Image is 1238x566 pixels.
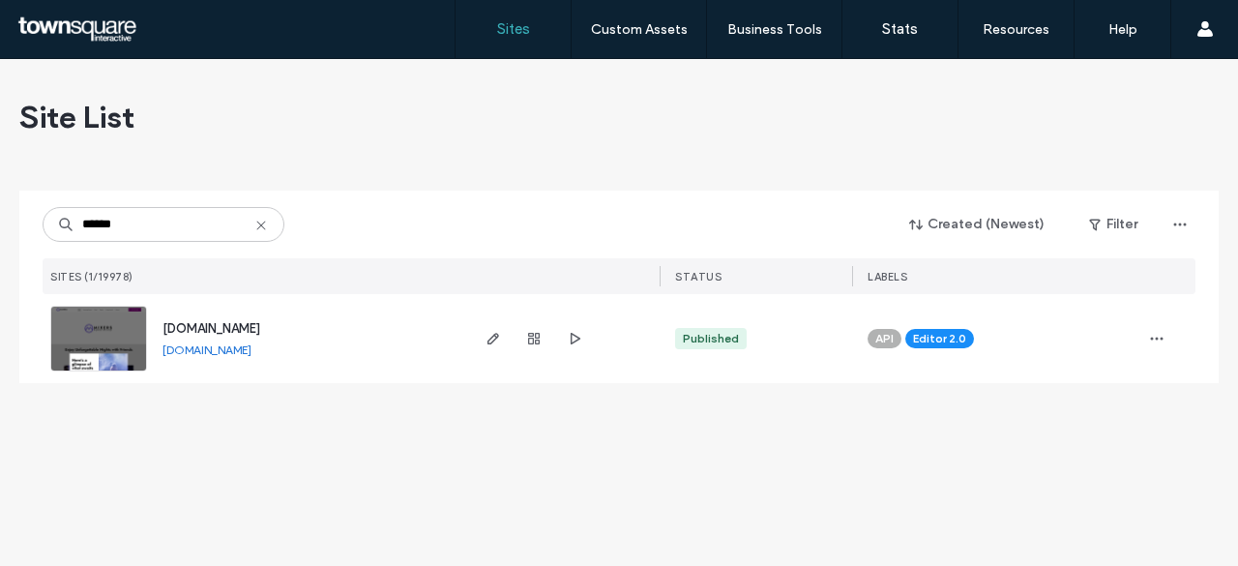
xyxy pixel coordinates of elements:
[868,270,907,283] span: LABELS
[675,270,722,283] span: STATUS
[893,209,1062,240] button: Created (Newest)
[591,21,688,38] label: Custom Assets
[683,330,739,347] div: Published
[497,20,530,38] label: Sites
[50,270,133,283] span: SITES (1/19978)
[1070,209,1157,240] button: Filter
[44,14,83,31] span: Help
[913,330,966,347] span: Editor 2.0
[19,98,134,136] span: Site List
[882,20,918,38] label: Stats
[983,21,1049,38] label: Resources
[162,321,260,336] a: [DOMAIN_NAME]
[875,330,894,347] span: API
[162,343,251,357] a: [DOMAIN_NAME]
[727,21,822,38] label: Business Tools
[1108,21,1137,38] label: Help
